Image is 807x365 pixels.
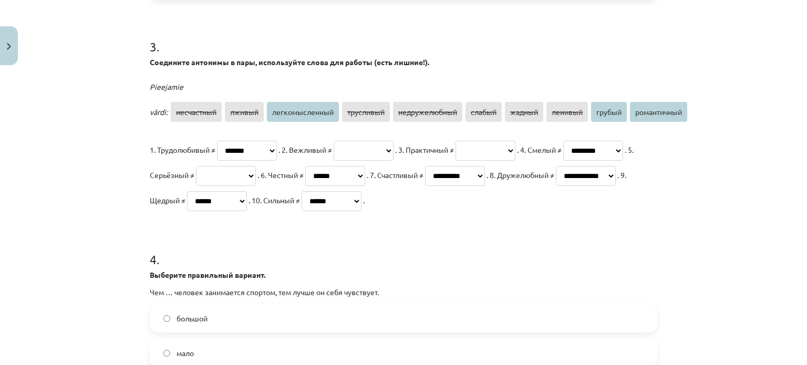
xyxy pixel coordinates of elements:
[171,102,222,122] span: несчастный
[505,102,543,122] span: жадный
[150,270,265,279] strong: Выберите правильный вариант.
[177,348,194,359] span: мало
[7,43,11,50] img: icon-close-lesson-0947bae3869378f0d4975bcd49f059093ad1ed9edebbc8119c70593378902aed.svg
[465,102,502,122] span: слабый
[225,102,264,122] span: лживый
[163,350,170,357] input: мало
[267,102,339,122] span: легкомысленный
[150,145,215,154] span: 1. Трудолюбивый ≠
[249,195,300,205] span: . 10. Сильный ≠
[150,57,429,67] strong: Соедините антонимы в пары, используйте слова для работы (есть лишние!).
[278,145,332,154] span: . 2. Вежливый ≠
[487,170,554,180] span: . 8. Дружелюбный ≠
[546,102,588,122] span: ленивый
[591,102,627,122] span: грубый
[150,21,657,54] h1: 3 .
[517,145,562,154] span: . 4. Смелый ≠
[630,102,687,122] span: романтичный
[395,145,454,154] span: . 3. Практичный ≠
[177,313,208,324] span: большой
[257,170,304,180] span: . 6. Честный ≠
[393,102,462,122] span: недружелюбный
[367,170,423,180] span: . 7. Счастливый ≠
[150,234,657,266] h1: 4 .
[363,195,365,205] span: .
[342,102,390,122] span: трусливый
[150,287,657,298] p: Чем … человек занимается спортом, тем лучше он себя чувствует.
[150,82,183,117] span: Pieejamie vārdi:
[163,315,170,322] input: большой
